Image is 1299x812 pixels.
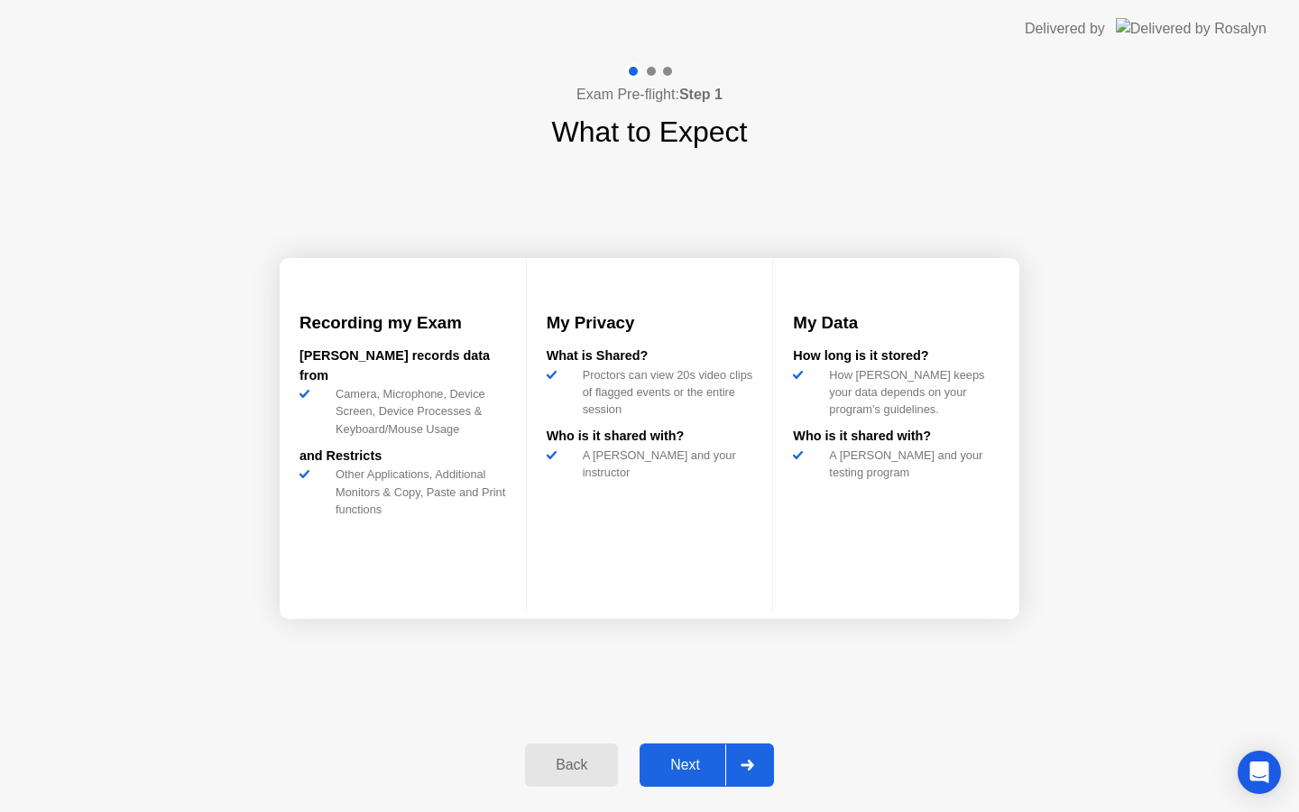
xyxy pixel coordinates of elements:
div: Who is it shared with? [547,427,753,447]
div: Who is it shared with? [793,427,1000,447]
div: and Restricts [299,447,506,466]
h3: Recording my Exam [299,310,506,336]
div: [PERSON_NAME] records data from [299,346,506,385]
div: Camera, Microphone, Device Screen, Device Processes & Keyboard/Mouse Usage [328,385,506,438]
div: What is Shared? [547,346,753,366]
div: Next [645,757,725,773]
div: Other Applications, Additional Monitors & Copy, Paste and Print functions [328,466,506,518]
div: How long is it stored? [793,346,1000,366]
h3: My Data [793,310,1000,336]
h1: What to Expect [552,110,748,153]
h4: Exam Pre-flight: [576,84,723,106]
button: Next [640,743,774,787]
h3: My Privacy [547,310,753,336]
button: Back [525,743,618,787]
img: Delivered by Rosalyn [1116,18,1267,39]
div: Back [530,757,613,773]
div: A [PERSON_NAME] and your testing program [822,447,1000,481]
div: Delivered by [1025,18,1105,40]
div: How [PERSON_NAME] keeps your data depends on your program’s guidelines. [822,366,1000,419]
div: A [PERSON_NAME] and your instructor [576,447,753,481]
div: Proctors can view 20s video clips of flagged events or the entire session [576,366,753,419]
div: Open Intercom Messenger [1238,751,1281,794]
b: Step 1 [679,87,723,102]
